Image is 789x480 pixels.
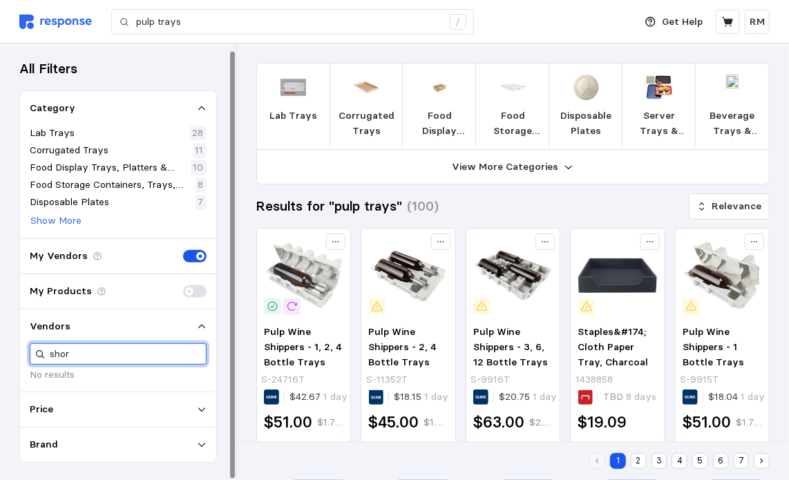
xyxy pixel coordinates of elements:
[672,453,687,469] button: 4
[369,325,437,367] span: Pulp Wine Shippers - 2, 4 Bottle Trays
[30,437,58,452] p: Brand
[421,390,448,403] span: 1 day
[473,412,524,433] h2: $63.00
[394,390,448,405] p: $18.15
[452,160,558,175] p: View More Categories
[712,199,762,214] p: Relevance
[414,108,465,138] p: Food Display Trays, Platters & Covers
[289,390,348,405] p: $42.67
[485,108,541,138] p: Food Storage Containers, Trays, Boxes & Pails
[264,412,312,433] h2: $51.00
[499,390,557,405] p: $20.75
[736,415,761,430] p: $1.70 / unit
[689,193,770,220] button: Relevance
[321,390,348,403] span: 1 day
[30,160,188,175] p: Food Display Trays, Platters & Covers
[471,372,511,387] p: S-9916T
[578,441,657,456] p: Each
[369,412,419,433] h2: $45.00
[30,284,92,299] p: My Products
[193,126,204,141] p: 28
[257,150,769,184] button: View More Categories
[30,177,193,193] p: Food Storage Containers, Trays, Boxes & Pails
[473,236,552,315] img: S-9916T
[560,108,611,138] p: Disposable Plates
[369,441,448,456] p: 30 / Pack
[707,108,758,138] p: Beverage Trays & Carriers
[683,441,761,456] p: 30 / Pack
[623,390,656,403] span: 8 days
[683,325,744,367] span: Pulp Wine Shippers - 1 Bottle Trays
[576,372,613,387] p: 1438858
[637,9,712,35] button: Get Help
[500,75,526,100] img: AV6_03044.webp
[198,195,204,210] p: 7
[193,160,204,175] p: 10
[408,197,439,215] h3: (100)
[578,325,649,367] span: Staples&#174; Cloth Paper Tray, Charcoal
[30,319,70,334] p: Vendors
[529,415,552,430] p: $2.10 / unit
[708,390,765,405] p: $18.04
[713,453,729,469] button: 6
[692,453,708,469] button: 5
[681,372,719,387] p: S-9915T
[30,195,109,210] p: Disposable Plates
[734,453,750,469] button: 7
[578,412,627,433] h2: $19.09
[50,344,201,364] input: Search...
[750,15,765,30] p: RM
[264,441,343,456] p: 30 / Pack
[720,75,745,100] img: 55LE55_AS01
[136,10,442,35] input: Search for a product name or SKU
[369,236,448,315] img: S-11352T
[683,236,761,315] img: S-9915T
[198,177,204,193] p: 8
[30,101,75,116] p: Category
[647,75,672,100] img: Cambro_1418FF104.webp
[30,402,53,417] p: Price
[366,372,408,387] p: S-11352T
[603,390,656,405] p: TBD
[264,325,342,367] span: Pulp Wine Shippers - 1, 2, 4 Bottle Trays
[745,10,770,34] button: RM
[738,390,765,403] span: 1 day
[30,126,75,141] p: Lab Trays
[339,108,394,138] p: Corrugated Trays
[427,75,453,100] img: CAB_853FCWC135.webp
[30,367,75,383] p: No results
[317,415,343,430] p: $1.70 / unit
[19,59,77,78] h3: All Filters
[30,249,88,264] p: My Vendors
[30,213,82,229] button: Show More
[663,15,703,30] p: Get Help
[610,453,626,469] button: 1
[530,390,557,403] span: 1 day
[354,75,379,100] img: CRT15122W.jpg
[578,236,657,315] img: s0922658_sc7
[424,415,448,430] p: $1.50 / unit
[573,75,599,100] img: L_CSWC9P3CT500_1.JPG
[264,236,343,315] img: S-24716T
[19,15,92,29] img: svg%3e
[473,441,552,456] p: 30 / Pack
[269,108,317,124] p: Lab Trays
[473,325,548,367] span: Pulp Wine Shippers - 3, 6, 12 Bottle Trays
[652,453,667,469] button: 3
[262,372,305,387] p: S-24716T
[450,14,466,30] div: /
[634,108,685,138] p: Server Trays & Tray Stands
[30,213,82,229] p: Show More
[631,453,647,469] button: 2
[281,75,306,100] img: BAR_F16295-0000.webp
[30,143,108,158] p: Corrugated Trays
[196,143,204,158] p: 11
[683,412,731,433] h2: $51.00
[256,197,403,215] h3: Results for "pulp trays"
